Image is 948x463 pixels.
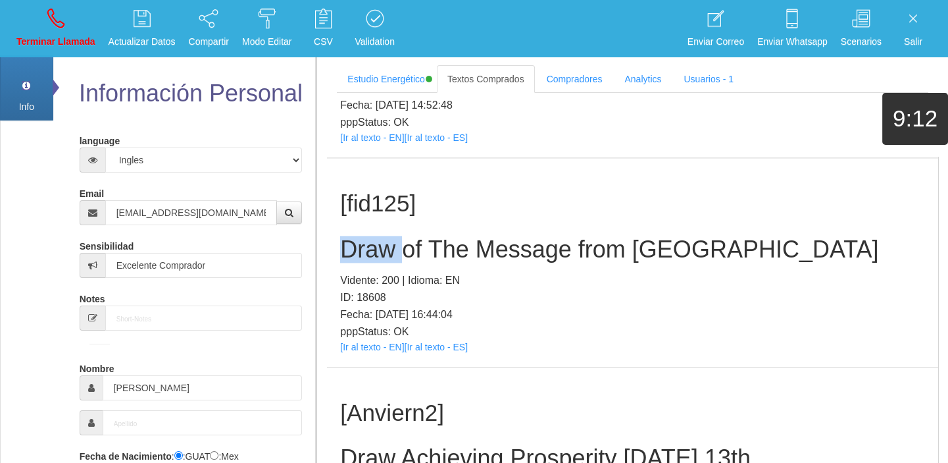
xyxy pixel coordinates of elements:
[340,97,925,114] p: Fecha: [DATE] 14:52:48
[757,34,828,49] p: Enviar Whatsapp
[437,65,535,93] a: Textos Comprados
[103,375,303,400] input: Nombre
[80,235,134,253] label: Sensibilidad
[189,34,229,49] p: Compartir
[340,342,404,352] a: [Ir al texto - EN]
[340,289,925,306] p: ID: 18608
[841,34,882,49] p: Scenarios
[80,445,172,463] label: Fecha de Nacimiento
[350,4,399,53] a: Validation
[340,114,925,131] p: pppStatus: OK
[103,410,303,435] input: Apellido
[16,34,95,49] p: Terminar Llamada
[683,4,749,53] a: Enviar Correo
[405,342,468,352] a: [Ir al texto - ES]
[405,132,468,143] a: [Ir al texto - ES]
[80,358,114,375] label: Nombre
[340,236,925,263] h2: Draw of The Message from [GEOGRAPHIC_DATA]
[105,306,303,331] input: Short-Notes
[80,182,104,200] label: Email
[340,306,925,323] p: Fecha: [DATE] 16:44:04
[104,4,180,53] a: Actualizar Datos
[753,4,832,53] a: Enviar Whatsapp
[340,272,925,289] p: Vidente: 200 | Idioma: EN
[105,253,303,278] input: Sensibilidad
[237,4,296,53] a: Modo Editar
[340,400,925,426] h1: [Anviern2]
[12,4,100,53] a: Terminar Llamada
[536,65,613,93] a: Compradores
[890,4,936,53] a: Salir
[836,4,886,53] a: Scenarios
[105,200,278,225] input: Correo electrónico
[895,34,932,49] p: Salir
[337,65,436,93] a: Estudio Energético
[174,451,183,460] input: :Quechi GUAT
[109,34,176,49] p: Actualizar Datos
[305,34,341,49] p: CSV
[80,130,120,148] label: language
[687,34,744,49] p: Enviar Correo
[80,288,105,306] label: Notes
[76,80,306,107] h2: Información Personal
[300,4,346,53] a: CSV
[882,106,948,132] h1: 9:12
[673,65,743,93] a: Usuarios - 1
[355,34,394,49] p: Validation
[340,132,404,143] a: [Ir al texto - EN]
[340,323,925,340] p: pppStatus: OK
[210,451,218,460] input: :Yuca-Mex
[184,4,234,53] a: Compartir
[242,34,291,49] p: Modo Editar
[340,191,925,217] h1: [fid125]
[614,65,672,93] a: Analytics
